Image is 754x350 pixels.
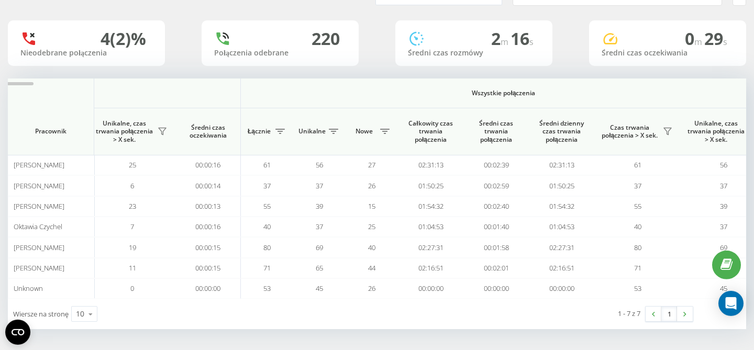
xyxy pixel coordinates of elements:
[5,320,30,345] button: Open CMP widget
[600,123,660,140] span: Czas trwania połączenia > X sek.
[471,119,521,144] span: Średni czas trwania połączenia
[316,263,323,273] span: 65
[529,196,594,217] td: 01:54:32
[463,217,529,237] td: 00:01:40
[368,243,375,252] span: 40
[13,309,69,319] span: Wiersze na stronę
[685,27,704,50] span: 0
[602,49,734,58] div: Średni czas oczekiwania
[316,222,323,231] span: 37
[634,243,641,252] span: 80
[529,217,594,237] td: 01:04:53
[129,243,136,252] span: 19
[175,196,241,217] td: 00:00:13
[14,243,64,252] span: [PERSON_NAME]
[175,258,241,278] td: 00:00:15
[398,155,463,175] td: 02:31:13
[351,127,377,136] span: Nowe
[316,160,323,170] span: 56
[76,309,84,319] div: 10
[634,284,641,293] span: 53
[129,263,136,273] span: 11
[272,89,736,97] span: Wszystkie połączenia
[463,196,529,217] td: 00:02:40
[694,36,704,48] span: m
[14,160,64,170] span: [PERSON_NAME]
[634,181,641,190] span: 37
[14,284,43,293] span: Unknown
[704,27,727,50] span: 29
[720,160,727,170] span: 56
[214,49,346,58] div: Połączenia odebrane
[634,222,641,231] span: 40
[368,263,375,273] span: 44
[618,308,640,319] div: 1 - 7 z 7
[130,284,134,293] span: 0
[398,258,463,278] td: 02:16:51
[537,119,586,144] span: Średni dzienny czas trwania połączenia
[720,243,727,252] span: 69
[529,237,594,257] td: 02:27:31
[263,201,271,211] span: 55
[720,222,727,231] span: 37
[723,36,727,48] span: s
[501,36,511,48] span: m
[316,181,323,190] span: 37
[316,284,323,293] span: 45
[316,201,323,211] span: 39
[463,258,529,278] td: 00:02:01
[175,237,241,257] td: 00:00:15
[175,278,241,299] td: 00:00:00
[263,243,271,252] span: 80
[720,201,727,211] span: 39
[263,284,271,293] span: 53
[718,291,744,316] div: Open Intercom Messenger
[368,201,375,211] span: 15
[634,160,641,170] span: 61
[14,263,64,273] span: [PERSON_NAME]
[183,123,232,140] span: Średni czas oczekiwania
[529,258,594,278] td: 02:16:51
[491,27,511,50] span: 2
[368,284,375,293] span: 26
[634,263,641,273] span: 71
[17,127,85,136] span: Pracownik
[398,217,463,237] td: 01:04:53
[175,175,241,196] td: 00:00:14
[634,201,641,211] span: 55
[14,201,64,211] span: [PERSON_NAME]
[14,222,62,231] span: Oktawia Czychel
[398,175,463,196] td: 01:50:25
[398,196,463,217] td: 01:54:32
[398,237,463,257] td: 02:27:31
[463,175,529,196] td: 00:02:59
[94,119,154,144] span: Unikalne, czas trwania połączenia > X sek.
[368,160,375,170] span: 27
[20,49,152,58] div: Nieodebrane połączenia
[463,237,529,257] td: 00:01:58
[408,49,540,58] div: Średni czas rozmówy
[529,36,534,48] span: s
[129,160,136,170] span: 25
[263,181,271,190] span: 37
[298,127,326,136] span: Unikalne
[686,119,746,144] span: Unikalne, czas trwania połączenia > X sek.
[263,160,271,170] span: 61
[263,222,271,231] span: 40
[720,181,727,190] span: 37
[175,217,241,237] td: 00:00:16
[246,127,272,136] span: Łącznie
[263,263,271,273] span: 71
[175,155,241,175] td: 00:00:16
[101,29,146,49] div: 4 (2)%
[529,175,594,196] td: 01:50:25
[14,181,64,190] span: [PERSON_NAME]
[463,155,529,175] td: 00:02:39
[129,201,136,211] span: 23
[368,181,375,190] span: 26
[312,29,340,49] div: 220
[720,284,727,293] span: 45
[511,27,534,50] span: 16
[316,243,323,252] span: 69
[529,155,594,175] td: 02:31:13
